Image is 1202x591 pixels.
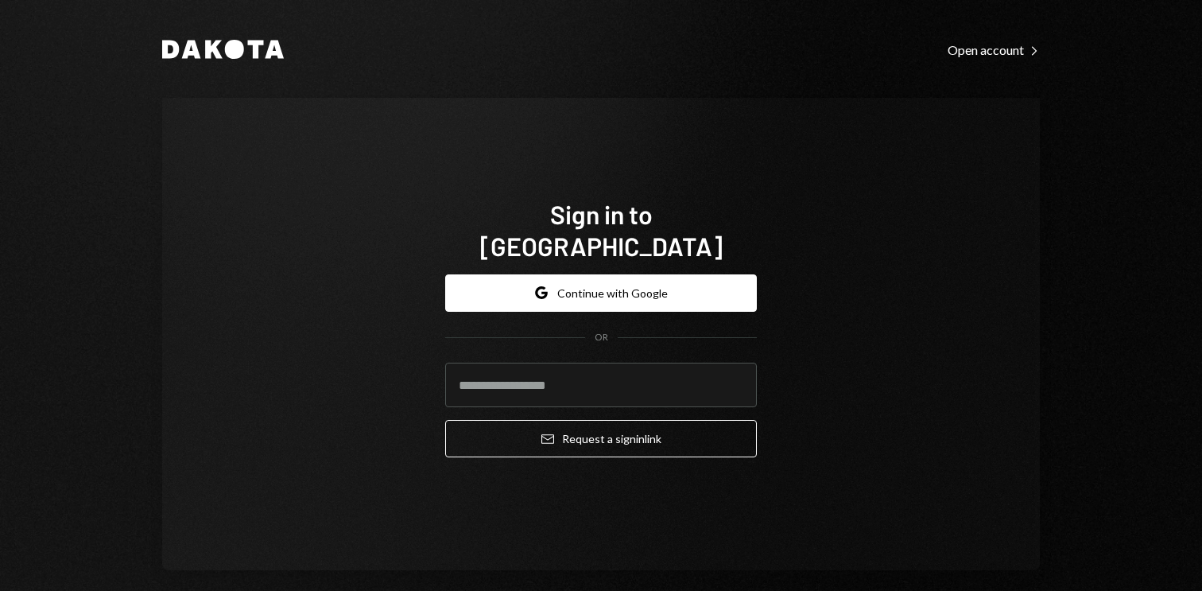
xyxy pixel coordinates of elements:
button: Continue with Google [445,274,757,312]
div: OR [595,331,608,344]
div: Open account [948,42,1040,58]
h1: Sign in to [GEOGRAPHIC_DATA] [445,198,757,262]
a: Open account [948,41,1040,58]
button: Request a signinlink [445,420,757,457]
